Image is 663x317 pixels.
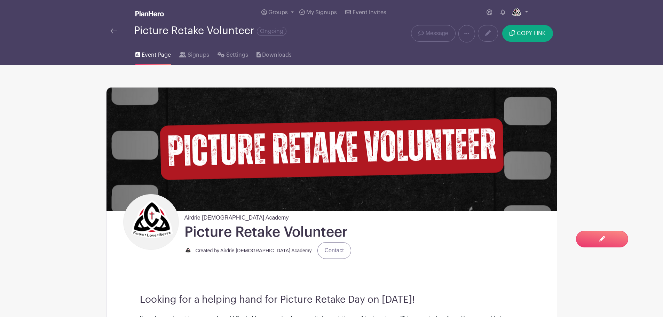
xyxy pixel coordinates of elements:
[256,42,292,65] a: Downloads
[317,242,351,259] a: Contact
[257,27,286,36] span: Ongoing
[106,87,557,211] img: event_banner_10013.png
[511,7,522,18] img: aca-320x320.png
[426,29,448,38] span: Message
[184,247,191,254] img: aca-320x320.png
[134,25,286,37] div: Picture Retake Volunteer
[184,223,348,241] h1: Picture Retake Volunteer
[135,11,164,16] img: logo_white-6c42ec7e38ccf1d336a20a19083b03d10ae64f83f12c07503d8b9e83406b4c7d.svg
[411,25,455,42] a: Message
[262,51,292,59] span: Downloads
[179,42,209,65] a: Signups
[353,10,386,15] span: Event Invites
[125,196,177,248] img: aca-320x320.png
[142,51,171,59] span: Event Page
[268,10,288,15] span: Groups
[135,42,171,65] a: Event Page
[502,25,553,42] button: COPY LINK
[226,51,248,59] span: Settings
[196,248,312,253] small: Created by Airdrie [DEMOGRAPHIC_DATA] Academy
[184,211,289,222] span: Airdrie [DEMOGRAPHIC_DATA] Academy
[188,51,209,59] span: Signups
[140,294,523,306] h3: Looking for a helping hand for Picture Retake Day on [DATE]!
[110,29,117,33] img: back-arrow-29a5d9b10d5bd6ae65dc969a981735edf675c4d7a1fe02e03b50dbd4ba3cdb55.svg
[517,31,546,36] span: COPY LINK
[306,10,337,15] span: My Signups
[218,42,248,65] a: Settings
